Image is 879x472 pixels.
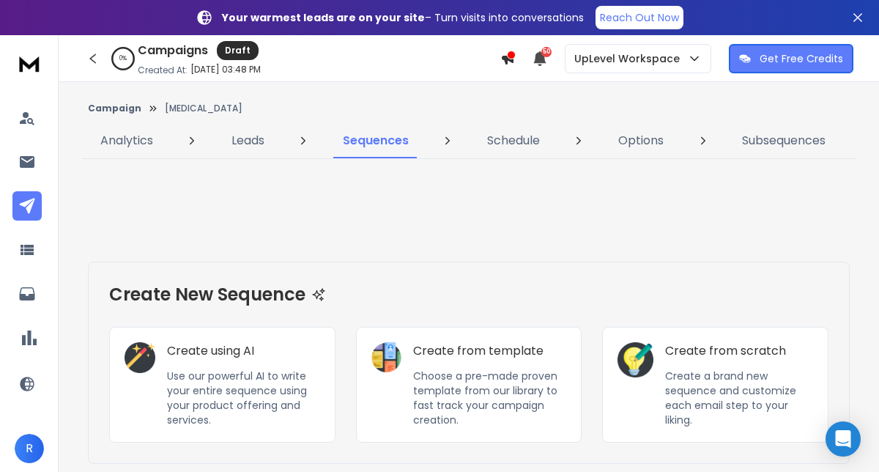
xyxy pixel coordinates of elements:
[334,123,418,158] a: Sequences
[165,103,242,114] p: [MEDICAL_DATA]
[190,64,261,75] p: [DATE] 03:48 PM
[760,51,843,66] p: Get Free Credits
[15,434,44,463] button: R
[167,369,320,427] p: Use our powerful AI to write your entire sequence using your product offering and services.
[478,123,549,158] a: Schedule
[600,10,679,25] p: Reach Out Now
[15,50,44,77] img: logo
[231,132,264,150] p: Leads
[729,44,853,73] button: Get Free Credits
[596,6,683,29] a: Reach Out Now
[826,421,861,457] div: Open Intercom Messenger
[167,342,320,360] h1: Create using AI
[217,41,259,60] div: Draft
[665,369,813,427] p: Create a brand new sequence and customize each email step to your liking.
[100,132,153,150] p: Analytics
[487,132,540,150] p: Schedule
[742,132,826,150] p: Subsequences
[413,369,566,427] p: Choose a pre-made proven template from our library to fast track your campaign creation.
[371,342,401,372] img: Create from template
[109,283,828,306] h1: Create New Sequence
[574,51,686,66] p: UpLevel Workspace
[92,123,162,158] a: Analytics
[541,47,552,57] span: 50
[119,54,127,63] p: 0 %
[618,132,664,150] p: Options
[88,103,141,114] button: Campaign
[138,42,208,59] h1: Campaigns
[223,123,273,158] a: Leads
[609,123,672,158] a: Options
[138,64,188,76] p: Created At:
[222,10,584,25] p: – Turn visits into conversations
[733,123,834,158] a: Subsequences
[617,342,653,377] img: Create from scratch
[665,342,813,360] h1: Create from scratch
[413,342,566,360] h1: Create from template
[222,10,425,25] strong: Your warmest leads are on your site
[343,132,409,150] p: Sequences
[125,342,155,373] img: Create using AI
